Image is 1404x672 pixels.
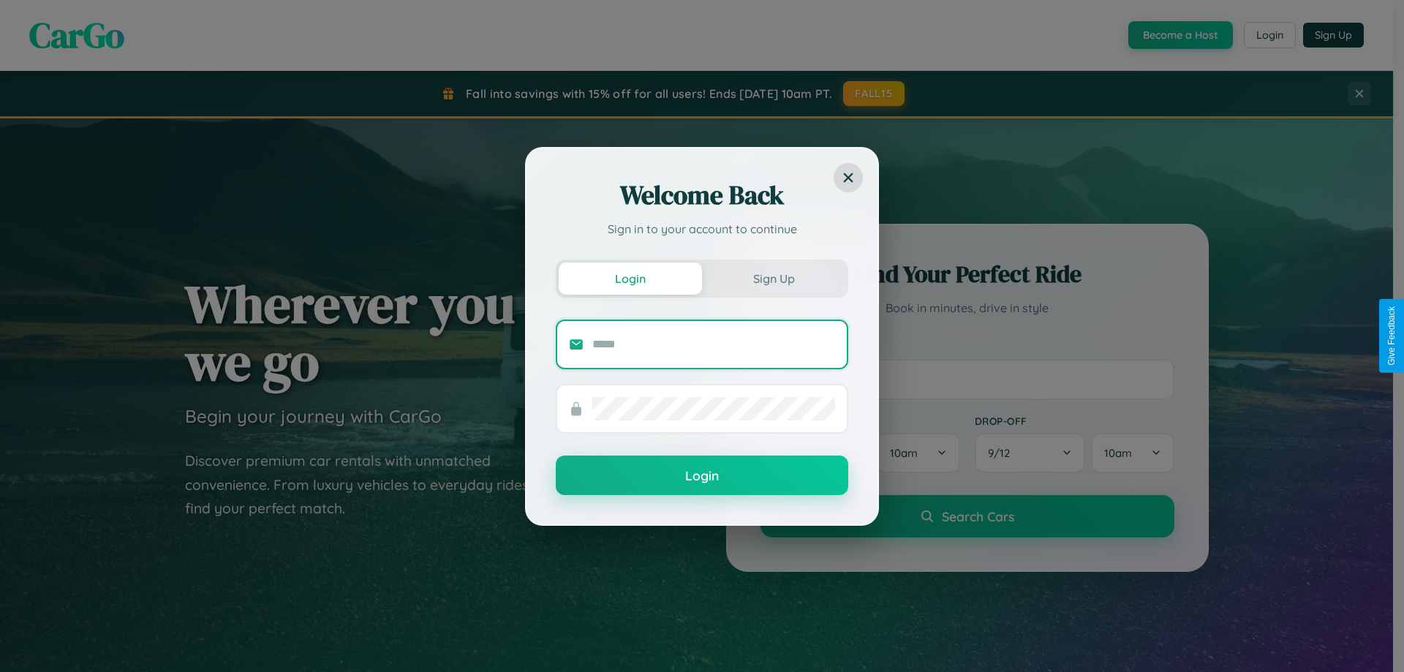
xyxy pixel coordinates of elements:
[1386,306,1397,366] div: Give Feedback
[556,456,848,495] button: Login
[556,220,848,238] p: Sign in to your account to continue
[559,263,702,295] button: Login
[702,263,845,295] button: Sign Up
[556,178,848,213] h2: Welcome Back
